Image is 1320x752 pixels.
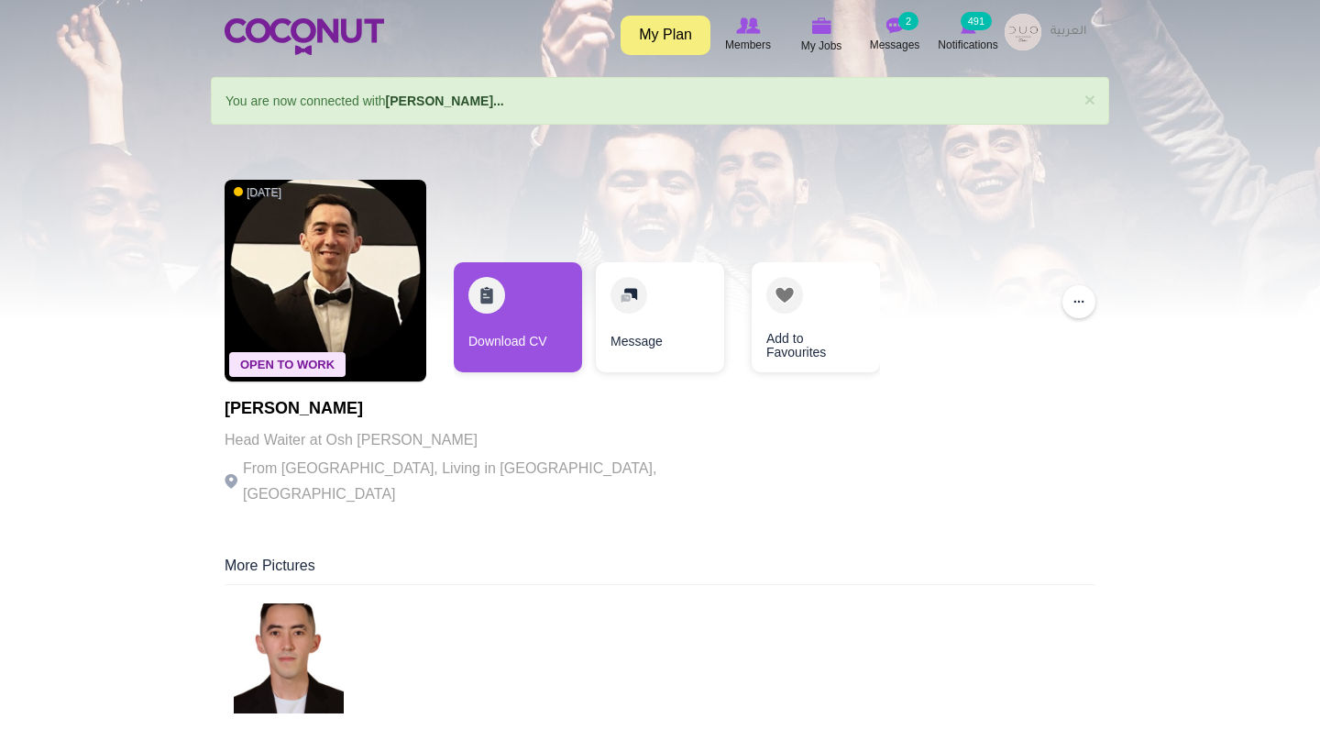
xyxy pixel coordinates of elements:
p: Head Waiter at Osh [PERSON_NAME] [225,427,729,453]
small: 2 [898,12,918,30]
span: Messages [870,36,920,54]
img: Browse Members [736,17,760,34]
div: 3 / 3 [738,262,866,382]
span: Notifications [938,36,997,54]
img: My Jobs [811,17,831,34]
div: You are now connected with [211,77,1109,125]
small: 491 [961,12,992,30]
div: 1 / 3 [454,262,582,382]
span: Open To Work [229,352,346,377]
p: From [GEOGRAPHIC_DATA], Living in [GEOGRAPHIC_DATA], [GEOGRAPHIC_DATA] [225,456,729,507]
a: My Plan [621,16,710,55]
a: [PERSON_NAME]... [386,94,504,108]
span: Members [725,36,771,54]
a: Notifications Notifications 491 [931,14,1005,56]
img: Notifications [961,17,976,34]
a: My Jobs My Jobs [785,14,858,57]
div: 2 / 3 [596,262,724,382]
a: Add to Favourites [752,262,880,372]
button: ... [1062,285,1095,318]
h1: [PERSON_NAME] [225,400,729,418]
a: Download CV [454,262,582,372]
a: × [1084,90,1095,109]
span: [DATE] [234,185,281,201]
img: Home [225,18,384,55]
a: Browse Members Members [711,14,785,56]
a: العربية [1041,14,1095,50]
span: My Jobs [801,37,842,55]
div: More Pictures [225,556,1095,585]
a: Message [596,262,724,372]
img: Messages [885,17,904,34]
a: Messages Messages 2 [858,14,931,56]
